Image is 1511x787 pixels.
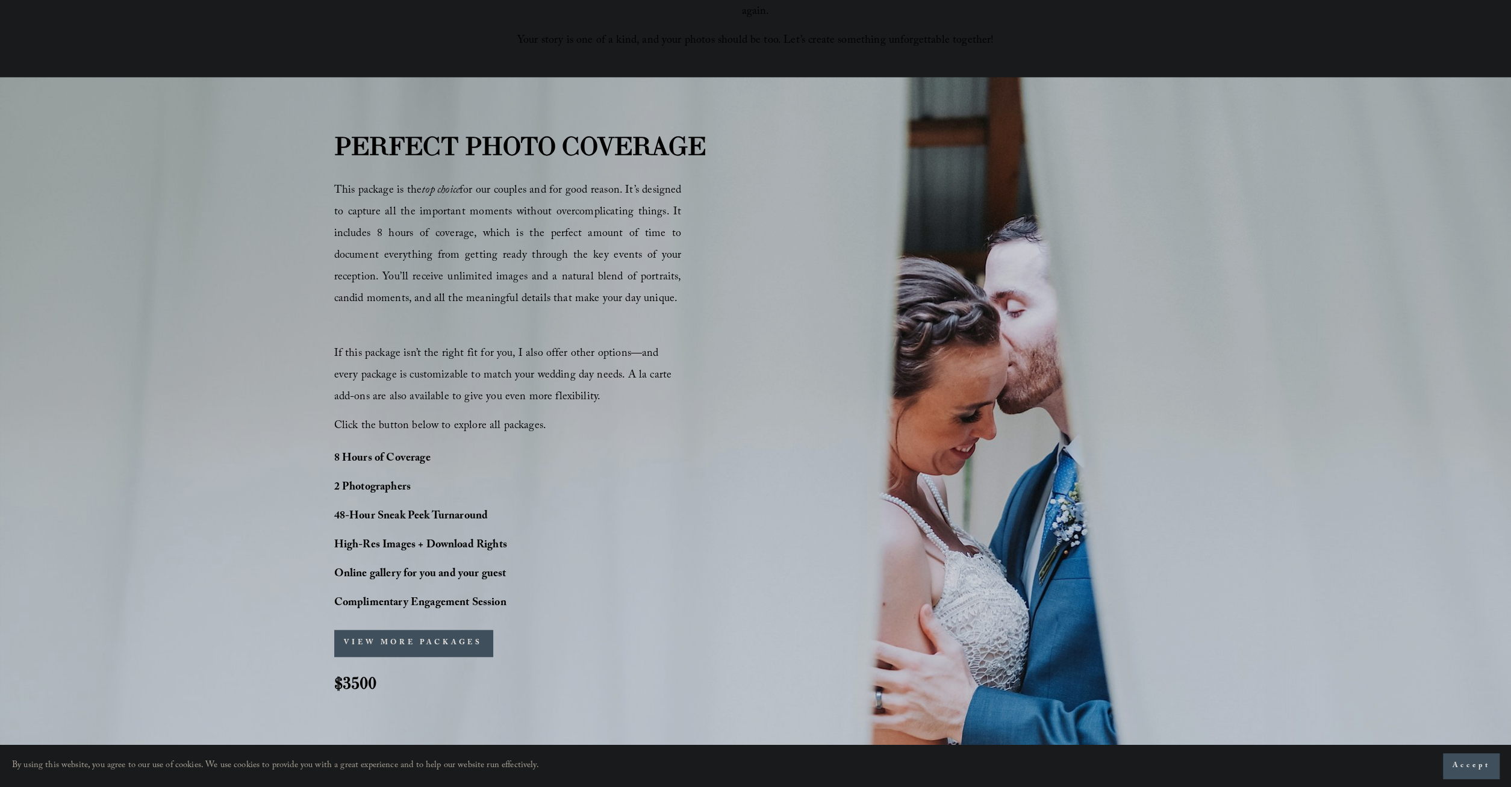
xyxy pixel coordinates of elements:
strong: PERFECT PHOTO COVERAGE [334,130,706,161]
strong: High-Res Images + Download Rights [334,537,507,555]
span: Your story is one of a kind, and your photos should be too. Let’s create something unforgettable ... [517,32,994,51]
strong: Online gallery for you and your guest [334,565,506,584]
strong: Complimentary Engagement Session [334,594,506,613]
span: If this package isn’t the right fit for you, I also offer other options—and every package is cust... [334,345,675,407]
p: By using this website, you agree to our use of cookies. We use cookies to provide you with a grea... [12,757,539,775]
span: This package is the for our couples and for good reason. It’s designed to capture all the importa... [334,182,682,309]
strong: 8 Hours of Coverage [334,450,431,468]
em: top choice [422,182,460,201]
button: VIEW MORE PACKAGES [334,630,493,656]
button: Accept [1443,753,1499,779]
strong: 2 Photographers [334,479,411,497]
span: Click the button below to explore all packages. [334,417,546,436]
strong: $3500 [334,672,376,694]
span: Accept [1452,760,1490,772]
strong: 48-Hour Sneak Peek Turnaround [334,508,488,526]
